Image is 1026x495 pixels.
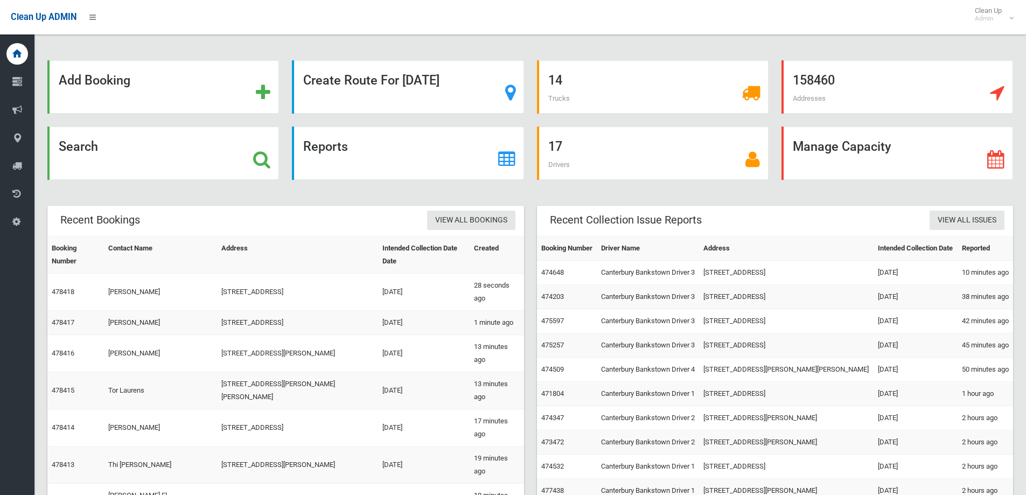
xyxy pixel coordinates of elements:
[470,311,524,335] td: 1 minute ago
[597,333,700,358] td: Canterbury Bankstown Driver 3
[874,333,957,358] td: [DATE]
[958,358,1013,382] td: 50 minutes ago
[217,409,378,447] td: [STREET_ADDRESS]
[52,318,74,326] a: 478417
[699,455,874,479] td: [STREET_ADDRESS]
[427,211,515,231] a: View All Bookings
[541,486,564,494] a: 477438
[597,309,700,333] td: Canterbury Bankstown Driver 3
[217,335,378,372] td: [STREET_ADDRESS][PERSON_NAME]
[541,365,564,373] a: 474509
[541,462,564,470] a: 474532
[378,447,470,484] td: [DATE]
[541,292,564,301] a: 474203
[874,285,957,309] td: [DATE]
[699,382,874,406] td: [STREET_ADDRESS]
[548,139,562,154] strong: 17
[793,139,891,154] strong: Manage Capacity
[793,73,835,88] strong: 158460
[47,236,104,274] th: Booking Number
[537,236,597,261] th: Booking Number
[52,423,74,431] a: 478414
[874,406,957,430] td: [DATE]
[874,382,957,406] td: [DATE]
[699,261,874,285] td: [STREET_ADDRESS]
[597,236,700,261] th: Driver Name
[378,335,470,372] td: [DATE]
[597,358,700,382] td: Canterbury Bankstown Driver 4
[47,60,279,114] a: Add Booking
[217,311,378,335] td: [STREET_ADDRESS]
[378,274,470,311] td: [DATE]
[699,406,874,430] td: [STREET_ADDRESS][PERSON_NAME]
[874,236,957,261] th: Intended Collection Date
[470,409,524,447] td: 17 minutes ago
[958,236,1013,261] th: Reported
[969,6,1013,23] span: Clean Up
[548,161,570,169] span: Drivers
[104,274,217,311] td: [PERSON_NAME]
[470,447,524,484] td: 19 minutes ago
[699,358,874,382] td: [STREET_ADDRESS][PERSON_NAME][PERSON_NAME]
[470,236,524,274] th: Created
[958,430,1013,455] td: 2 hours ago
[958,309,1013,333] td: 42 minutes ago
[104,335,217,372] td: [PERSON_NAME]
[11,12,76,22] span: Clean Up ADMIN
[958,285,1013,309] td: 38 minutes ago
[104,311,217,335] td: [PERSON_NAME]
[597,285,700,309] td: Canterbury Bankstown Driver 3
[548,73,562,88] strong: 14
[597,382,700,406] td: Canterbury Bankstown Driver 1
[303,73,439,88] strong: Create Route For [DATE]
[104,409,217,447] td: [PERSON_NAME]
[781,127,1013,180] a: Manage Capacity
[47,127,279,180] a: Search
[378,409,470,447] td: [DATE]
[104,236,217,274] th: Contact Name
[470,372,524,409] td: 13 minutes ago
[699,236,874,261] th: Address
[541,438,564,446] a: 473472
[104,372,217,409] td: Tor Laurens
[597,455,700,479] td: Canterbury Bankstown Driver 1
[793,94,826,102] span: Addresses
[378,311,470,335] td: [DATE]
[930,211,1004,231] a: View All Issues
[541,317,564,325] a: 475597
[874,358,957,382] td: [DATE]
[537,210,715,231] header: Recent Collection Issue Reports
[541,341,564,349] a: 475257
[52,288,74,296] a: 478418
[699,430,874,455] td: [STREET_ADDRESS][PERSON_NAME]
[47,210,153,231] header: Recent Bookings
[874,430,957,455] td: [DATE]
[378,236,470,274] th: Intended Collection Date Date
[217,372,378,409] td: [STREET_ADDRESS][PERSON_NAME][PERSON_NAME]
[958,261,1013,285] td: 10 minutes ago
[699,285,874,309] td: [STREET_ADDRESS]
[52,386,74,394] a: 478415
[597,430,700,455] td: Canterbury Bankstown Driver 2
[217,274,378,311] td: [STREET_ADDRESS]
[958,455,1013,479] td: 2 hours ago
[537,60,769,114] a: 14 Trucks
[470,335,524,372] td: 13 minutes ago
[699,309,874,333] td: [STREET_ADDRESS]
[59,139,98,154] strong: Search
[597,261,700,285] td: Canterbury Bankstown Driver 3
[975,15,1002,23] small: Admin
[303,139,348,154] strong: Reports
[378,372,470,409] td: [DATE]
[874,455,957,479] td: [DATE]
[292,127,524,180] a: Reports
[597,406,700,430] td: Canterbury Bankstown Driver 2
[104,447,217,484] td: Thi [PERSON_NAME]
[874,309,957,333] td: [DATE]
[541,268,564,276] a: 474648
[217,447,378,484] td: [STREET_ADDRESS][PERSON_NAME]
[52,461,74,469] a: 478413
[958,406,1013,430] td: 2 hours ago
[548,94,570,102] span: Trucks
[958,382,1013,406] td: 1 hour ago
